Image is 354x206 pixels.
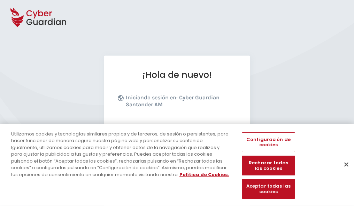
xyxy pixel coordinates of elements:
p: Iniciando sesión en: [126,94,234,112]
button: Cerrar [339,157,354,172]
div: Utilizamos cookies y tecnologías similares propias y de terceros, de sesión o persistentes, para ... [11,131,231,178]
button: Rechazar todas las cookies [242,156,295,176]
a: Más información sobre su privacidad, se abre en una nueva pestaña [179,171,229,178]
h1: ¡Hola de nuevo! [118,69,236,80]
button: Configuración de cookies [242,132,295,152]
button: Aceptar todas las cookies [242,179,295,199]
b: Cyber Guardian Santander AM [126,94,220,108]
